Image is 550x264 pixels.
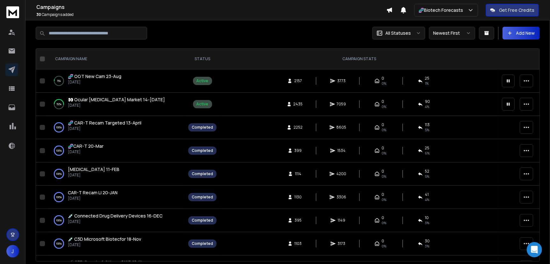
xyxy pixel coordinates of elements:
[68,166,119,172] span: [MEDICAL_DATA] 11-FEB
[68,236,141,242] a: 💉 C3D Microsoft Biotecfor 18-Nov
[47,139,184,162] td: 100%🧬CAR-T 20-Mar[DATE]
[425,122,430,127] span: 113
[68,73,121,79] span: 🧬 OGT New Cam 23-Aug
[47,49,184,69] th: CAMPAIGN NAME
[68,96,165,103] a: 👀 Ocular [MEDICAL_DATA] Market 14-[DATE]
[6,6,19,18] img: logo
[382,81,386,86] span: 0%
[337,102,346,107] span: 7059
[192,195,213,200] div: Completed
[68,196,118,201] p: [DATE]
[56,124,62,131] p: 100 %
[382,174,386,179] span: 0%
[337,148,346,153] span: 1534
[382,220,386,225] span: 0%
[68,189,118,196] span: CAR-T Recam LI 20-JAN
[196,102,209,107] div: Active
[294,78,302,83] span: 2157
[68,120,141,126] a: 🧬 CAR-T Recam Targeted 13-April
[382,215,384,220] span: 0
[425,220,429,225] span: 3 %
[56,194,62,200] p: 100 %
[425,174,429,179] span: 5 %
[68,219,162,224] p: [DATE]
[425,192,429,197] span: 41
[425,244,429,249] span: 3 %
[337,125,346,130] span: 8605
[36,12,386,17] p: Campaigns added
[425,215,429,220] span: 10
[56,147,62,154] p: 100 %
[338,241,345,246] span: 3173
[68,103,165,108] p: [DATE]
[68,149,104,154] p: [DATE]
[192,241,213,246] div: Completed
[425,169,429,174] span: 52
[196,78,209,83] div: Active
[68,126,141,131] p: [DATE]
[425,151,430,156] span: 6 %
[527,242,542,257] div: Open Intercom Messenger
[338,218,345,223] span: 1149
[47,162,184,186] td: 100%[MEDICAL_DATA] 11-FEB[DATE]
[47,93,184,116] td: 52%👀 Ocular [MEDICAL_DATA] Market 14-[DATE][DATE]
[47,116,184,139] td: 100%🧬 CAR-T Recam Targeted 13-April[DATE]
[56,217,62,224] p: 100 %
[47,232,184,255] td: 100%💉 C3D Microsoft Biotecfor 18-Nov[DATE]
[184,49,220,69] th: STATUS
[294,125,303,130] span: 2252
[68,73,121,80] a: 🧬 OGT New Cam 23-Aug
[68,189,118,196] a: CAR-T Recam LI 20-JAN
[385,30,411,36] p: All Statuses
[295,171,301,176] span: 1114
[47,69,184,93] td: 5%🧬 OGT New Cam 23-Aug[DATE]
[425,146,429,151] span: 25
[295,241,302,246] span: 1103
[382,169,384,174] span: 0
[337,78,346,83] span: 3773
[425,197,429,202] span: 4 %
[295,195,302,200] span: 1130
[382,192,384,197] span: 0
[57,78,61,84] p: 5 %
[425,127,429,132] span: 5 %
[382,239,384,244] span: 0
[68,213,162,219] a: 💉 Connected Drug Delivery Devices 16-DEC
[68,80,121,85] p: [DATE]
[486,4,539,17] button: Get Free Credits
[382,76,384,81] span: 0
[47,209,184,232] td: 100%💉 Connected Drug Delivery Devices 16-DEC[DATE]
[192,148,213,153] div: Completed
[68,173,119,178] p: [DATE]
[68,143,104,149] span: 🧬CAR-T 20-Mar
[382,151,386,156] span: 0%
[192,125,213,130] div: Completed
[425,239,430,244] span: 30
[425,104,429,109] span: 4 %
[56,101,61,107] p: 52 %
[425,76,429,81] span: 25
[56,240,62,247] p: 100 %
[47,186,184,209] td: 100%CAR-T Recam LI 20-JAN[DATE]
[337,171,346,176] span: 4200
[192,171,213,176] div: Completed
[429,27,475,39] button: Newest First
[295,218,302,223] span: 395
[425,81,429,86] span: 1 %
[337,195,346,200] span: 3306
[382,104,386,109] span: 0%
[192,218,213,223] div: Completed
[68,166,119,173] a: [MEDICAL_DATA] 11-FEB
[36,3,386,11] h1: Campaigns
[382,127,386,132] span: 0%
[499,7,534,13] p: Get Free Credits
[382,122,384,127] span: 0
[36,12,41,17] span: 30
[382,244,386,249] span: 0%
[6,245,19,258] button: J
